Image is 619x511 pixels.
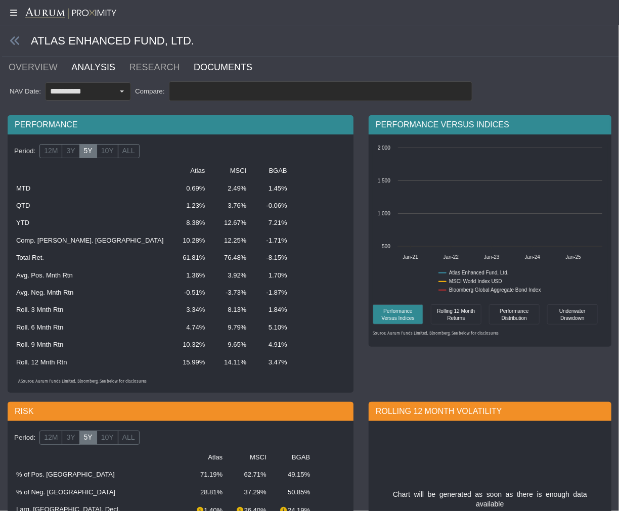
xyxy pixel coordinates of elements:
div: Select [113,83,130,100]
td: Roll. 6 Mnth Rtn [10,319,169,336]
td: -1.87% [252,284,293,301]
td: -8.15% [252,249,293,266]
td: 8.13% [211,301,252,318]
td: BGAB [273,449,316,466]
td: 9.65% [211,336,252,353]
td: -0.51% [169,284,211,301]
td: MSCI [229,449,272,466]
div: Performance Distribution [492,307,537,321]
text: MSCI World Index USD [449,278,502,284]
label: 10Y [97,144,118,158]
td: 0.69% [169,180,211,197]
text: 2 000 [378,145,390,151]
span: Chart will be generated as soon as there is enough data available [393,490,587,508]
text: Jan-24 [525,254,541,260]
div: Period: [10,429,39,446]
div: PERFORMANCE VERSUS INDICES [369,115,611,134]
td: 10.28% [169,232,211,249]
div: Underwater Drawdown [547,304,598,324]
td: Roll. 12 Mnth Rtn [10,354,169,371]
td: 49.15% [273,466,316,483]
td: YTD [10,214,169,231]
td: 2.49% [211,180,252,197]
td: 12.67% [211,214,252,231]
td: Atlas [188,449,229,466]
a: OVERVIEW [8,57,70,77]
td: Avg. Pos. Mnth Rtn [10,267,169,284]
td: % of Pos. [GEOGRAPHIC_DATA] [10,466,188,483]
label: 12M [39,144,62,158]
td: MSCI [211,162,252,179]
div: Rolling 12 Month Returns [431,304,481,324]
img: Aurum-Proximity%20white.svg [25,8,116,20]
a: DOCUMENTS [193,57,266,77]
td: 1.23% [169,197,211,214]
label: 5Y [79,431,97,445]
td: Roll. 9 Mnth Rtn [10,336,169,353]
td: 4.91% [252,336,293,353]
td: 1.70% [252,267,293,284]
td: Avg. Neg. Mnth Rtn [10,284,169,301]
td: -3.73% [211,284,252,301]
label: 10Y [97,431,118,445]
td: 8.38% [169,214,211,231]
div: ATLAS ENHANCED FUND, LTD. [2,25,619,57]
td: 4.74% [169,319,211,336]
text: Atlas Enhanced Fund, Ltd. [449,270,509,275]
a: ANALYSIS [70,57,128,77]
text: Bloomberg Global Aggregate Bond Index [449,287,541,293]
div: Performance Versus Indices [375,307,421,321]
td: -0.06% [252,197,293,214]
div: Period: [10,143,39,160]
div: Underwater Drawdown [550,307,595,321]
td: 50.85% [273,484,316,501]
a: RESEARCH [128,57,193,77]
div: RISK [8,402,353,421]
label: ALL [118,144,140,158]
div: PERFORMANCE [8,115,353,134]
text: 500 [382,244,390,249]
div: NAV Date: [8,87,45,96]
label: 3Y [62,431,79,445]
div: Compare: [131,87,169,96]
td: Total Ret. [10,249,169,266]
td: 5.10% [252,319,293,336]
td: 71.19% [188,466,229,483]
text: Jan-23 [484,254,500,260]
td: -1.71% [252,232,293,249]
text: 1 000 [378,211,390,216]
td: 37.29% [229,484,272,501]
td: 15.99% [169,354,211,371]
label: ALL [118,431,140,445]
td: 7.21% [252,214,293,231]
label: 12M [39,431,62,445]
td: BGAB [252,162,293,179]
td: 1.45% [252,180,293,197]
text: Jan-22 [444,254,459,260]
td: 10.32% [169,336,211,353]
td: 9.79% [211,319,252,336]
div: Rolling 12 Month Returns [433,307,479,321]
label: 5Y [79,144,97,158]
td: Roll. 3 Mnth Rtn [10,301,169,318]
td: Comp. [PERSON_NAME]. [GEOGRAPHIC_DATA] [10,232,169,249]
text: Jan-21 [403,254,418,260]
label: 3Y [62,144,79,158]
td: QTD [10,197,169,214]
div: Performance Versus Indices [373,304,423,324]
td: 62.71% [229,466,272,483]
td: 3.34% [169,301,211,318]
td: 1.36% [169,267,211,284]
td: 76.48% [211,249,252,266]
td: 28.81% [188,484,229,501]
div: ROLLING 12 MONTH VOLATILITY [369,402,611,421]
td: % of Neg. [GEOGRAPHIC_DATA] [10,484,188,501]
text: 1 500 [378,178,390,183]
text: Jan-25 [565,254,581,260]
td: 3.76% [211,197,252,214]
td: Atlas [169,162,211,179]
div: Performance Distribution [489,304,540,324]
p: ASource: Aurum Funds Limited, Bloomberg, See below for disclosures [18,379,343,385]
td: 61.81% [169,249,211,266]
td: 12.25% [211,232,252,249]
